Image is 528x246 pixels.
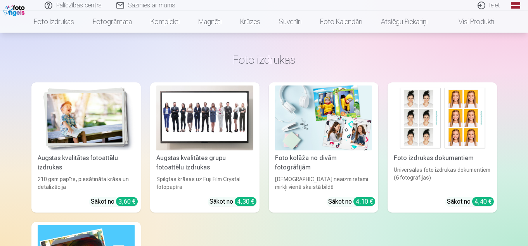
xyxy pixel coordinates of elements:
div: 4,10 € [353,197,375,206]
a: Foto izdrukas dokumentiemFoto izdrukas dokumentiemUniversālas foto izdrukas dokumentiem (6 fotogr... [388,82,497,213]
a: Foto izdrukas [24,11,83,33]
div: Sākot no [447,197,494,206]
div: 4,40 € [472,197,494,206]
a: Atslēgu piekariņi [372,11,437,33]
div: 3,60 € [116,197,138,206]
img: /fa1 [3,3,27,16]
img: Foto kolāža no divām fotogrāfijām [275,85,372,150]
div: Augstas kvalitātes grupu fotoattēlu izdrukas [153,154,256,172]
a: Augstas kvalitātes grupu fotoattēlu izdrukasAugstas kvalitātes grupu fotoattēlu izdrukasSpilgtas ... [150,82,260,213]
a: Visi produkti [437,11,504,33]
div: 210 gsm papīrs, piesātināta krāsa un detalizācija [35,175,138,191]
div: Sākot no [209,197,256,206]
img: Augstas kvalitātes fotoattēlu izdrukas [38,85,135,150]
a: Foto kolāža no divām fotogrāfijāmFoto kolāža no divām fotogrāfijām[DEMOGRAPHIC_DATA] neaizmirstam... [269,82,378,213]
div: Foto izdrukas dokumentiem [391,154,494,163]
a: Krūzes [231,11,270,33]
div: Spilgtas krāsas uz Fuji Film Crystal fotopapīra [153,175,256,191]
a: Augstas kvalitātes fotoattēlu izdrukasAugstas kvalitātes fotoattēlu izdrukas210 gsm papīrs, piesā... [31,82,141,213]
div: 4,30 € [235,197,256,206]
a: Suvenīri [270,11,311,33]
h3: Foto izdrukas [38,53,491,67]
img: Foto izdrukas dokumentiem [394,85,491,150]
a: Foto kalendāri [311,11,372,33]
div: Universālas foto izdrukas dokumentiem (6 fotogrāfijas) [391,166,494,191]
img: Augstas kvalitātes grupu fotoattēlu izdrukas [156,85,253,150]
a: Komplekti [141,11,189,33]
a: Magnēti [189,11,231,33]
div: Sākot no [91,197,138,206]
div: [DEMOGRAPHIC_DATA] neaizmirstami mirkļi vienā skaistā bildē [272,175,375,191]
div: Sākot no [328,197,375,206]
a: Fotogrāmata [83,11,141,33]
div: Foto kolāža no divām fotogrāfijām [272,154,375,172]
div: Augstas kvalitātes fotoattēlu izdrukas [35,154,138,172]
